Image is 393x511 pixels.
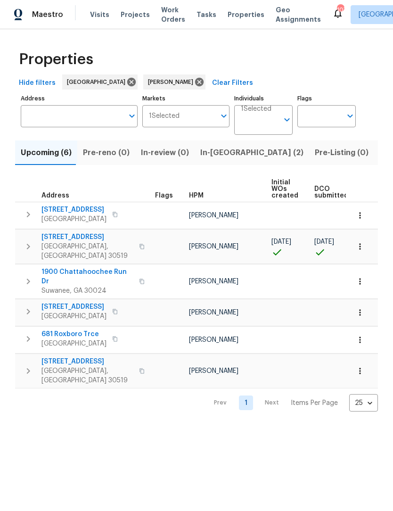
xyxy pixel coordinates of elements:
[189,213,238,219] span: [PERSON_NAME]
[205,395,378,412] nav: Pagination Navigation
[142,96,230,102] label: Markets
[212,78,253,90] span: Clear Filters
[41,233,133,242] span: [STREET_ADDRESS]
[32,10,63,20] span: Maestro
[280,114,294,127] button: Open
[271,180,298,199] span: Initial WOs created
[315,147,368,160] span: Pre-Listing (0)
[141,147,189,160] span: In-review (0)
[19,78,56,90] span: Hide filters
[349,391,378,416] div: 25
[41,206,106,215] span: [STREET_ADDRESS]
[41,303,106,312] span: [STREET_ADDRESS]
[200,147,303,160] span: In-[GEOGRAPHIC_DATA] (2)
[241,106,271,114] span: 1 Selected
[189,368,238,375] span: [PERSON_NAME]
[314,239,334,246] span: [DATE]
[21,96,138,102] label: Address
[196,12,216,18] span: Tasks
[90,10,109,20] span: Visits
[62,75,138,90] div: [GEOGRAPHIC_DATA]
[148,78,197,87] span: [PERSON_NAME]
[189,310,238,316] span: [PERSON_NAME]
[149,113,180,121] span: 1 Selected
[344,110,357,123] button: Open
[83,147,130,160] span: Pre-reno (0)
[337,6,344,15] div: 107
[143,75,205,90] div: [PERSON_NAME]
[291,399,338,408] p: Items Per Page
[217,110,230,123] button: Open
[41,367,133,386] span: [GEOGRAPHIC_DATA], [GEOGRAPHIC_DATA] 30519
[41,339,106,349] span: [GEOGRAPHIC_DATA]
[189,193,204,199] span: HPM
[271,239,291,246] span: [DATE]
[41,268,133,287] span: 1900 Chattahoochee Run Dr
[208,75,257,92] button: Clear Filters
[41,193,69,199] span: Address
[228,10,264,20] span: Properties
[41,357,133,367] span: [STREET_ADDRESS]
[125,110,139,123] button: Open
[41,215,106,224] span: [GEOGRAPHIC_DATA]
[41,330,106,339] span: 681 Roxboro Trce
[189,244,238,250] span: [PERSON_NAME]
[189,279,238,285] span: [PERSON_NAME]
[41,312,106,321] span: [GEOGRAPHIC_DATA]
[67,78,129,87] span: [GEOGRAPHIC_DATA]
[155,193,173,199] span: Flags
[297,96,356,102] label: Flags
[41,287,133,296] span: Suwanee, GA 30024
[15,75,59,92] button: Hide filters
[161,6,185,25] span: Work Orders
[19,55,93,65] span: Properties
[189,337,238,344] span: [PERSON_NAME]
[276,6,321,25] span: Geo Assignments
[314,186,348,199] span: DCO submitted
[239,396,253,411] a: Goto page 1
[41,242,133,261] span: [GEOGRAPHIC_DATA], [GEOGRAPHIC_DATA] 30519
[21,147,72,160] span: Upcoming (6)
[234,96,293,102] label: Individuals
[121,10,150,20] span: Projects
